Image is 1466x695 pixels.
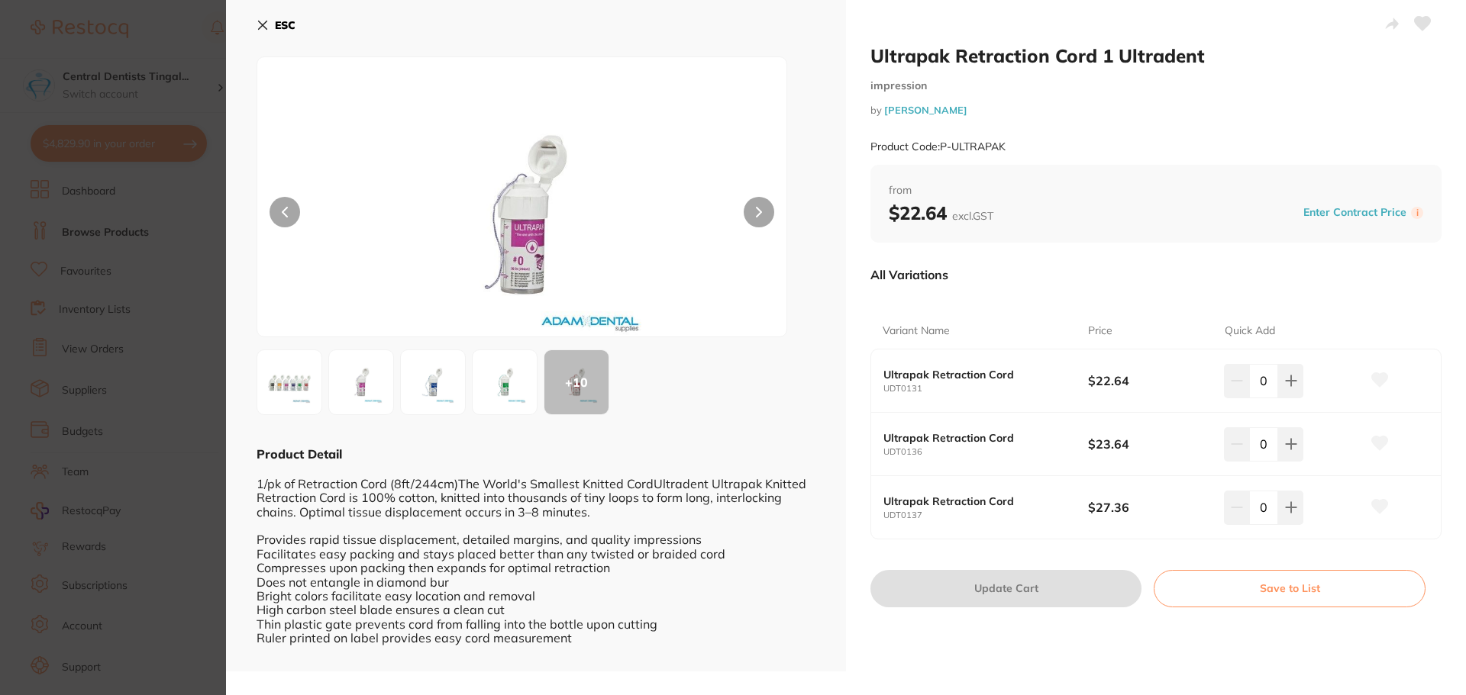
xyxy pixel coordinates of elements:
button: ESC [257,12,295,38]
small: UDT0136 [883,447,1088,457]
small: impression [870,79,1442,92]
button: Enter Contract Price [1299,205,1411,220]
div: 1/pk of Retraction Cord (8ft/244cm)The World's Smallest Knitted CordUltradent Ultrapak Knitted Re... [257,462,815,658]
img: MzMuanBn [477,355,532,410]
b: Ultrapak Retraction Cord [883,495,1067,507]
h2: Ultrapak Retraction Cord 1 Ultradent [870,44,1442,67]
small: UDT0131 [883,384,1088,394]
img: MzIuanBn [405,355,460,410]
span: excl. GST [952,209,993,223]
img: MzEuanBn [334,355,389,410]
b: $23.64 [1088,436,1211,452]
b: $22.64 [889,201,993,224]
div: + 10 [544,350,609,414]
img: MzEuanBn [363,95,681,336]
p: Quick Add [1225,323,1275,339]
p: Price [1088,323,1112,339]
button: Update Cart [870,570,1141,607]
b: Ultrapak Retraction Cord [883,368,1067,381]
small: Product Code: P-ULTRAPAK [870,140,1006,153]
a: [PERSON_NAME] [884,104,967,116]
p: All Variations [870,267,948,282]
b: $22.64 [1088,372,1211,389]
small: by [870,105,1442,116]
b: ESC [275,18,295,32]
p: Variant Name [883,323,950,339]
img: UkFQQUsuanBn [262,355,317,410]
label: i [1411,207,1423,219]
span: from [889,183,1423,198]
b: $27.36 [1088,499,1211,516]
b: Ultrapak Retraction Cord [883,432,1067,444]
small: UDT0137 [883,510,1088,520]
button: Save to List [1154,570,1426,607]
button: +10 [544,349,609,415]
b: Product Detail [257,446,342,462]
